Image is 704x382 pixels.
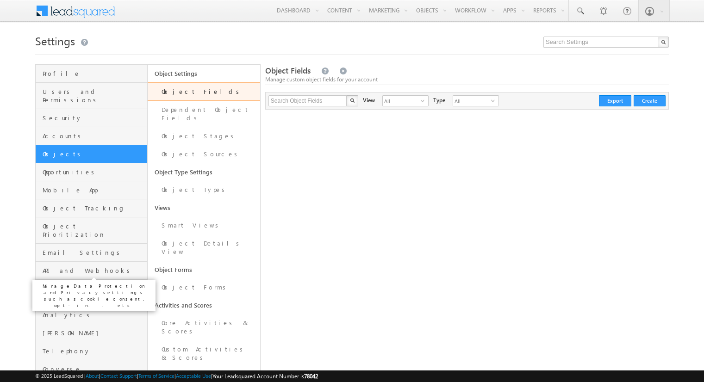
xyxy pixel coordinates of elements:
[421,98,428,104] span: select
[350,98,355,103] img: Search
[35,372,318,381] span: © 2025 LeadSquared | | | | |
[148,216,260,234] a: Smart Views
[36,109,147,127] a: Security
[43,168,145,176] span: Opportunities
[43,69,145,78] span: Profile
[36,342,147,360] a: Telephony
[43,329,145,337] span: [PERSON_NAME]
[36,262,147,280] a: API and Webhooks
[36,324,147,342] a: [PERSON_NAME]
[36,163,147,181] a: Opportunities
[36,199,147,217] a: Object Tracking
[43,132,145,140] span: Accounts
[35,33,75,48] span: Settings
[43,186,145,194] span: Mobile App
[36,127,147,145] a: Accounts
[148,181,260,199] a: Object Types
[43,347,145,355] span: Telephony
[265,75,669,84] div: Manage custom object fields for your account
[148,82,260,101] a: Object Fields
[86,373,99,379] a: About
[36,244,147,262] a: Email Settings
[36,83,147,109] a: Users and Permissions
[148,145,260,163] a: Object Sources
[43,204,145,212] span: Object Tracking
[543,37,669,48] input: Search Settings
[383,96,421,106] span: All
[491,98,498,104] span: select
[138,373,174,379] a: Terms of Service
[36,145,147,163] a: Objects
[43,222,145,239] span: Object Prioritization
[265,65,311,76] span: Object Fields
[148,340,260,367] a: Custom Activities & Scores
[43,114,145,122] span: Security
[363,95,375,105] div: View
[43,248,145,257] span: Email Settings
[148,199,260,216] a: Views
[304,373,318,380] span: 78042
[36,65,147,83] a: Profile
[148,101,260,127] a: Dependent Object Fields
[212,373,318,380] span: Your Leadsquared Account Number is
[148,296,260,314] a: Activities and Scores
[43,87,145,104] span: Users and Permissions
[36,360,147,378] a: Converse
[148,163,260,181] a: Object Type Settings
[148,261,260,278] a: Object Forms
[100,373,137,379] a: Contact Support
[148,127,260,145] a: Object Stages
[148,314,260,340] a: Core Activities & Scores
[176,373,211,379] a: Acceptable Use
[43,365,145,373] span: Converse
[43,311,145,319] span: Analytics
[43,266,145,275] span: API and Webhooks
[433,95,445,105] div: Type
[36,217,147,244] a: Object Prioritization
[148,65,260,82] a: Object Settings
[634,95,666,106] button: Create
[43,150,145,158] span: Objects
[148,278,260,296] a: Object Forms
[36,181,147,199] a: Mobile App
[36,283,152,308] p: Manage Data Protection and Privacy settings such as cookie consent, opt-in.. etc
[36,306,147,324] a: Analytics
[599,95,631,106] button: Export
[148,234,260,261] a: Object Details View
[453,96,491,106] span: All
